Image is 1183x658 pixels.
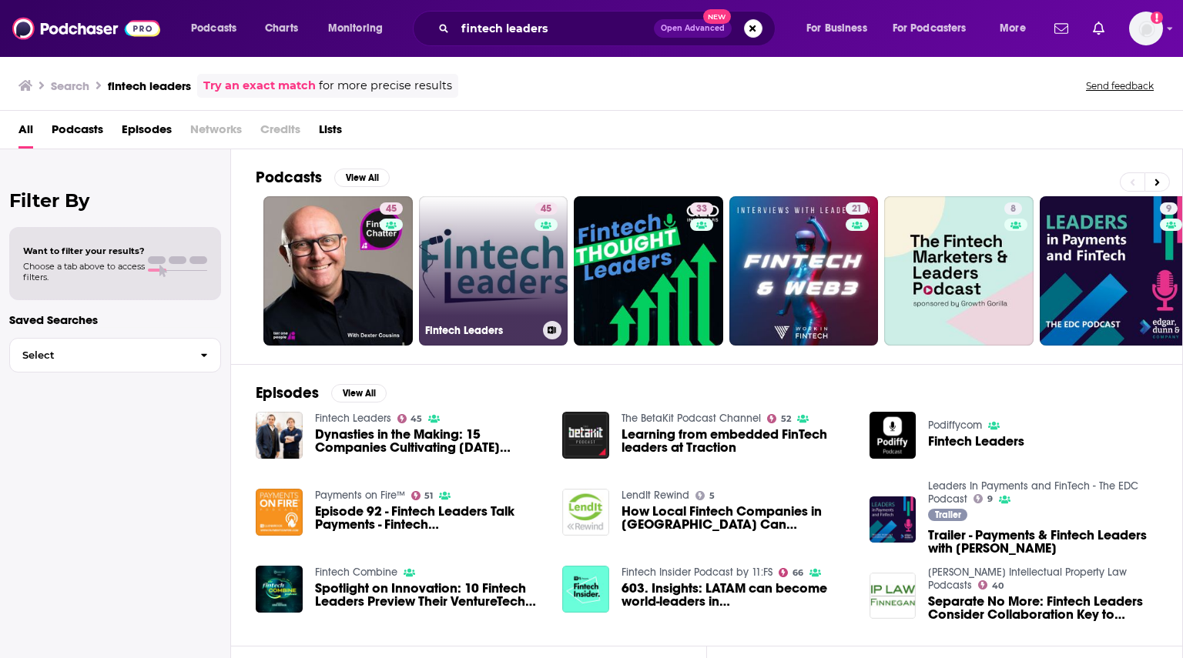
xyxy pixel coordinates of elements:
[1151,12,1163,24] svg: Add a profile image
[256,566,303,613] img: Spotlight on Innovation: 10 Fintech Leaders Preview Their VentureTech Pitches
[108,78,191,93] h3: fintech leaders
[1081,79,1158,92] button: Send feedback
[411,491,434,500] a: 51
[315,566,397,579] a: Fintech Combine
[622,582,851,608] span: 603. Insights: LATAM can become world-leaders in [GEOGRAPHIC_DATA]
[10,350,188,360] span: Select
[928,529,1158,555] span: Trailer - Payments & Fintech Leaders with [PERSON_NAME]
[703,9,731,24] span: New
[661,25,725,32] span: Open Advanced
[319,77,452,95] span: for more precise results
[315,428,545,454] span: Dynasties in the Making: 15 Companies Cultivating [DATE] Fintech Leaders
[263,196,413,346] a: 45
[992,583,1004,590] span: 40
[893,18,967,39] span: For Podcasters
[1129,12,1163,45] img: User Profile
[978,580,1004,590] a: 40
[690,202,713,215] a: 33
[622,566,772,579] a: Fintech Insider Podcast by 11:FS
[622,428,851,454] a: Learning from embedded FinTech leaders at Traction
[928,595,1158,621] a: Separate No More: Fintech Leaders Consider Collaboration Key to Convergence
[1004,202,1022,215] a: 8
[987,496,993,503] span: 9
[386,202,397,217] span: 45
[331,384,387,402] button: View All
[696,202,707,217] span: 33
[51,78,89,93] h3: Search
[255,16,307,41] a: Charts
[1129,12,1163,45] button: Show profile menu
[729,196,879,346] a: 21
[256,489,303,536] img: Episode 92 - Fintech Leaders Talk Payments - Fintech South Atlanta 2019
[315,505,545,531] span: Episode 92 - Fintech Leaders Talk Payments - Fintech [GEOGRAPHIC_DATA] 2019
[870,412,917,459] img: Fintech Leaders
[935,510,961,519] span: Trailer
[709,493,715,499] span: 5
[883,16,989,41] button: open menu
[928,435,1024,448] a: Fintech Leaders
[256,168,390,187] a: PodcastsView All
[256,383,387,402] a: EpisodesView All
[870,573,917,620] img: Separate No More: Fintech Leaders Consider Collaboration Key to Convergence
[852,202,862,217] span: 21
[806,18,867,39] span: For Business
[1087,15,1111,42] a: Show notifications dropdown
[424,493,433,499] span: 51
[1129,12,1163,45] span: Logged in as cmand-s
[23,261,145,282] span: Choose a tab above to access filters.
[9,312,221,327] p: Saved Searches
[562,412,609,459] img: Learning from embedded FinTech leaders at Traction
[767,414,791,423] a: 52
[1166,202,1171,217] span: 9
[256,168,322,187] h2: Podcasts
[397,414,423,423] a: 45
[12,14,160,43] img: Podchaser - Follow, Share and Rate Podcasts
[622,489,689,502] a: LendIt Rewind
[9,338,221,372] button: Select
[535,202,558,215] a: 45
[574,196,723,346] a: 33
[52,117,103,149] a: Podcasts
[18,117,33,149] a: All
[622,505,851,531] span: How Local Fintech Companies in [GEOGRAPHIC_DATA] Can Collaborate With Global Fintech Leaders
[23,245,145,256] span: Want to filter your results?
[562,489,609,536] img: How Local Fintech Companies in Asia Can Collaborate With Global Fintech Leaders
[562,566,609,613] img: 603. Insights: LATAM can become world-leaders in fintech
[793,569,803,576] span: 66
[928,479,1138,506] a: Leaders In Payments and FinTech - The EDC Podcast
[455,16,654,41] input: Search podcasts, credits, & more...
[319,117,342,149] a: Lists
[1010,202,1016,217] span: 8
[315,412,391,425] a: Fintech Leaders
[779,568,803,577] a: 66
[256,383,319,402] h2: Episodes
[122,117,172,149] a: Episodes
[260,117,300,149] span: Credits
[622,505,851,531] a: How Local Fintech Companies in Asia Can Collaborate With Global Fintech Leaders
[928,419,982,432] a: Podiffycom
[884,196,1034,346] a: 8
[1000,18,1026,39] span: More
[315,582,545,608] span: Spotlight on Innovation: 10 Fintech Leaders Preview Their VentureTech Pitches
[622,582,851,608] a: 603. Insights: LATAM can become world-leaders in fintech
[256,412,303,459] img: Dynasties in the Making: 15 Companies Cultivating Tomorrow’s Fintech Leaders
[411,416,422,423] span: 45
[317,16,403,41] button: open menu
[265,18,298,39] span: Charts
[870,496,917,543] img: Trailer - Payments & Fintech Leaders with Martin Koderisch
[315,428,545,454] a: Dynasties in the Making: 15 Companies Cultivating Tomorrow’s Fintech Leaders
[9,189,221,212] h2: Filter By
[203,77,316,95] a: Try an exact match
